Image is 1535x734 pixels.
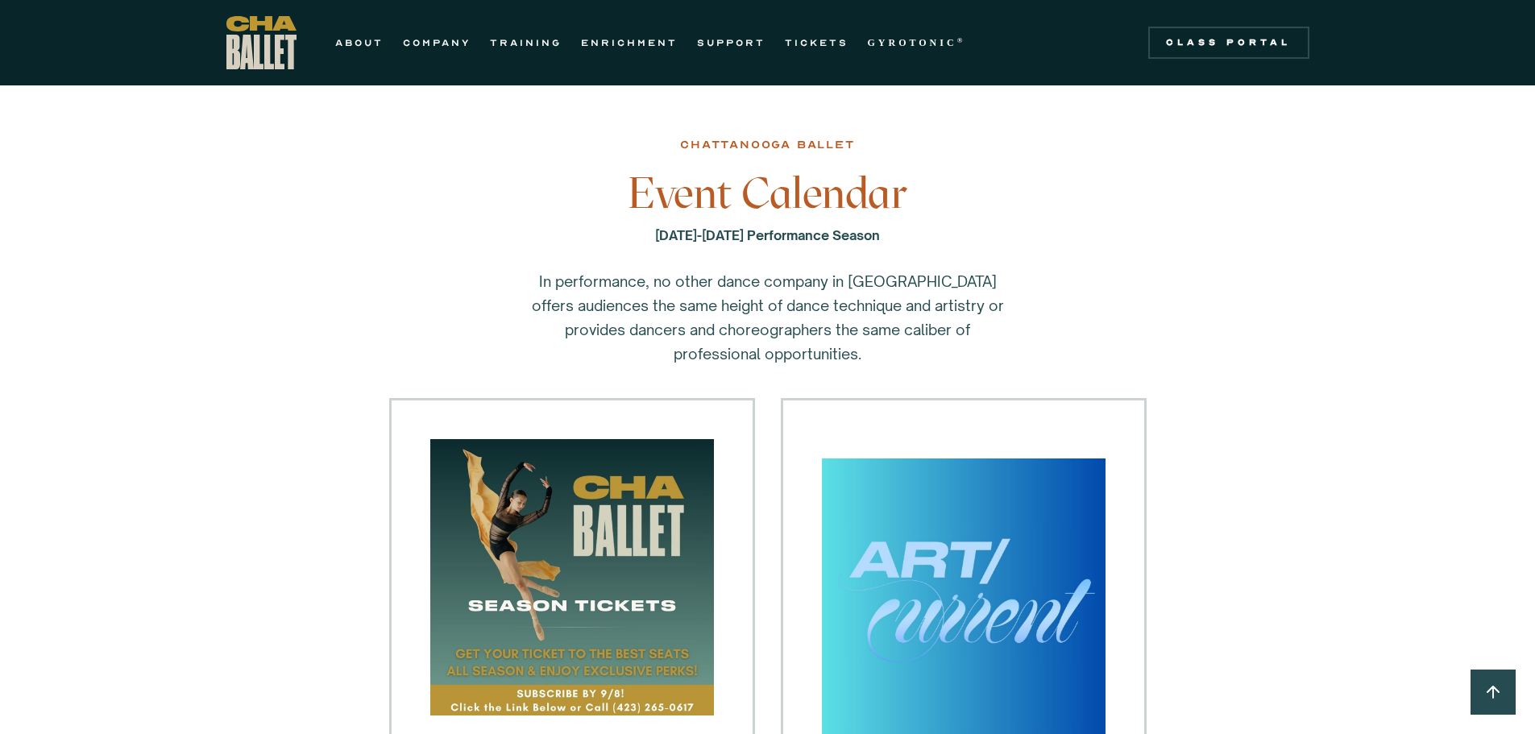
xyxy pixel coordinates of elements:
[868,33,966,52] a: GYROTONIC®
[403,33,471,52] a: COMPANY
[1148,27,1309,59] a: Class Portal
[226,16,297,69] a: home
[581,33,678,52] a: ENRICHMENT
[490,33,562,52] a: TRAINING
[655,227,880,243] strong: [DATE]-[DATE] Performance Season
[1158,36,1300,49] div: Class Portal
[335,33,384,52] a: ABOUT
[868,37,957,48] strong: GYROTONIC
[785,33,848,52] a: TICKETS
[680,135,854,155] div: chattanooga ballet
[506,169,1030,218] h3: Event Calendar
[697,33,765,52] a: SUPPORT
[957,36,966,44] sup: ®
[526,269,1010,366] p: In performance, no other dance company in [GEOGRAPHIC_DATA] offers audiences the same height of d...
